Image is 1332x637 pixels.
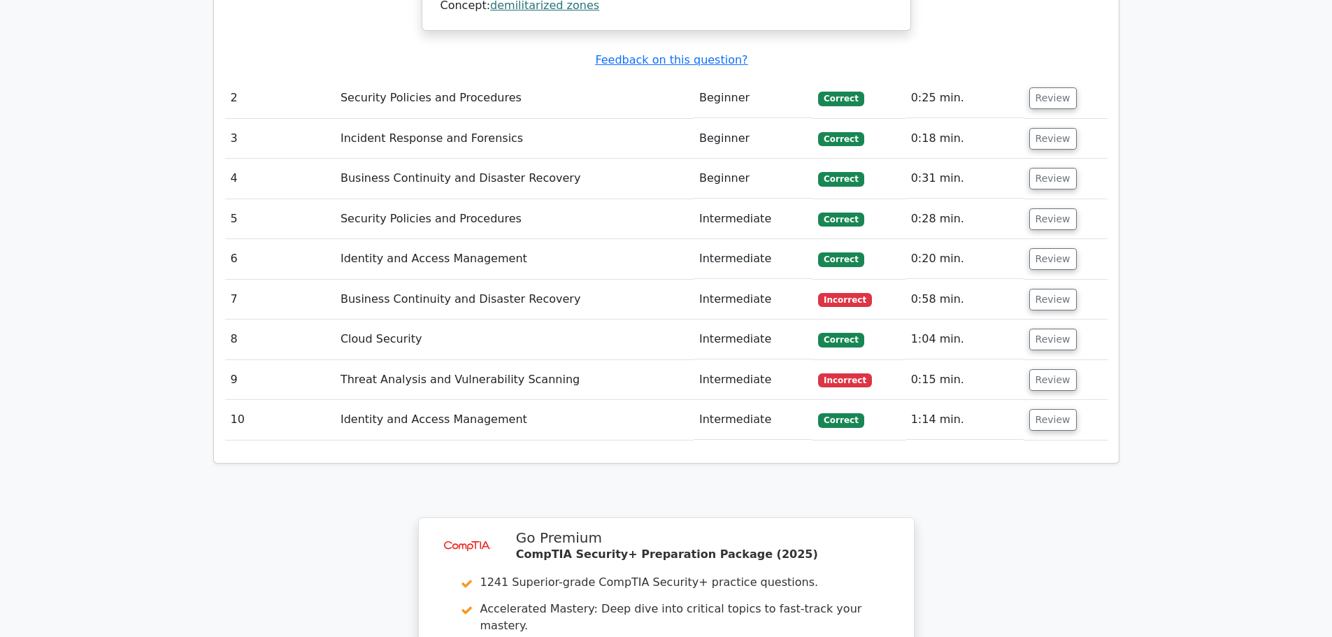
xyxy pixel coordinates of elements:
button: Review [1029,87,1077,109]
td: Intermediate [694,199,812,239]
a: Feedback on this question? [595,53,747,66]
td: 0:20 min. [905,239,1024,279]
td: 5 [225,199,335,239]
td: Beginner [694,159,812,199]
td: 0:28 min. [905,199,1024,239]
td: Intermediate [694,280,812,320]
td: Security Policies and Procedures [335,199,694,239]
td: 10 [225,400,335,440]
td: 0:58 min. [905,280,1024,320]
td: 4 [225,159,335,199]
td: Intermediate [694,239,812,279]
td: 0:15 min. [905,360,1024,400]
span: Correct [818,213,864,227]
button: Review [1029,208,1077,230]
td: 0:18 min. [905,119,1024,159]
td: Business Continuity and Disaster Recovery [335,280,694,320]
span: Correct [818,333,864,347]
button: Review [1029,289,1077,310]
span: Incorrect [818,373,872,387]
td: Security Policies and Procedures [335,78,694,118]
button: Review [1029,248,1077,270]
td: 2 [225,78,335,118]
td: 9 [225,360,335,400]
td: Intermediate [694,360,812,400]
span: Correct [818,413,864,427]
td: Identity and Access Management [335,400,694,440]
td: Cloud Security [335,320,694,359]
span: Correct [818,132,864,146]
td: Incident Response and Forensics [335,119,694,159]
td: Business Continuity and Disaster Recovery [335,159,694,199]
td: 8 [225,320,335,359]
td: 0:25 min. [905,78,1024,118]
td: 0:31 min. [905,159,1024,199]
td: 1:04 min. [905,320,1024,359]
button: Review [1029,168,1077,189]
td: Intermediate [694,320,812,359]
button: Review [1029,128,1077,150]
td: Identity and Access Management [335,239,694,279]
span: Correct [818,252,864,266]
span: Incorrect [818,293,872,307]
td: Intermediate [694,400,812,440]
button: Review [1029,409,1077,431]
td: Beginner [694,119,812,159]
td: 6 [225,239,335,279]
td: 7 [225,280,335,320]
td: 1:14 min. [905,400,1024,440]
td: Threat Analysis and Vulnerability Scanning [335,360,694,400]
span: Correct [818,172,864,186]
button: Review [1029,369,1077,391]
button: Review [1029,329,1077,350]
span: Correct [818,92,864,106]
td: 3 [225,119,335,159]
td: Beginner [694,78,812,118]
